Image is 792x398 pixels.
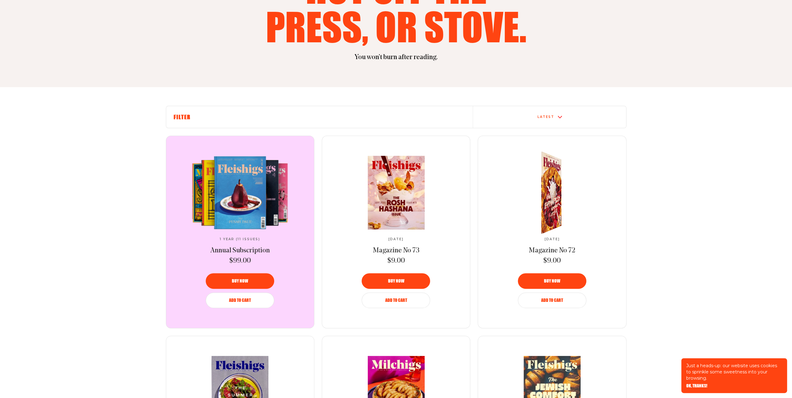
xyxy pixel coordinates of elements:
[518,273,586,289] button: Buy now
[188,156,292,229] img: Annual Subscription
[544,237,560,241] span: [DATE]
[387,256,405,266] span: $9.00
[537,115,554,119] div: Latest
[543,256,561,266] span: $9.00
[373,246,419,255] a: Magazine No 73
[210,246,270,255] a: Annual Subscription
[686,384,707,388] button: OK, THANKS!
[362,293,430,308] button: Add to Cart
[500,156,604,229] a: Magazine No 72Magazine No 72
[531,147,567,238] img: Magazine No 72
[210,247,270,254] span: Annual Subscription
[362,273,430,289] button: Buy now
[373,247,419,254] span: Magazine No 73
[206,293,274,308] button: Add to Cart
[229,256,251,266] span: $99.00
[385,298,407,302] span: Add to Cart
[174,114,465,120] h6: Filter
[232,279,248,283] span: Buy now
[188,156,292,229] a: Annual SubscriptionAnnual Subscription
[206,273,274,289] button: Buy now
[529,246,575,255] a: Magazine No 72
[220,237,260,241] span: 1 Year (11 Issues)
[544,279,560,283] span: Buy now
[344,156,448,229] img: Magazine No 73
[518,293,586,308] button: Add to Cart
[529,247,575,254] span: Magazine No 72
[686,363,782,381] p: Just a heads-up: our website uses cookies to sprinkle some sweetness into your browsing.
[541,298,563,302] span: Add to Cart
[166,53,626,62] p: You won't burn after reading.
[388,279,404,283] span: Buy now
[344,156,448,229] a: Magazine No 73Magazine No 73
[388,237,404,241] span: [DATE]
[229,298,251,302] span: Add to Cart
